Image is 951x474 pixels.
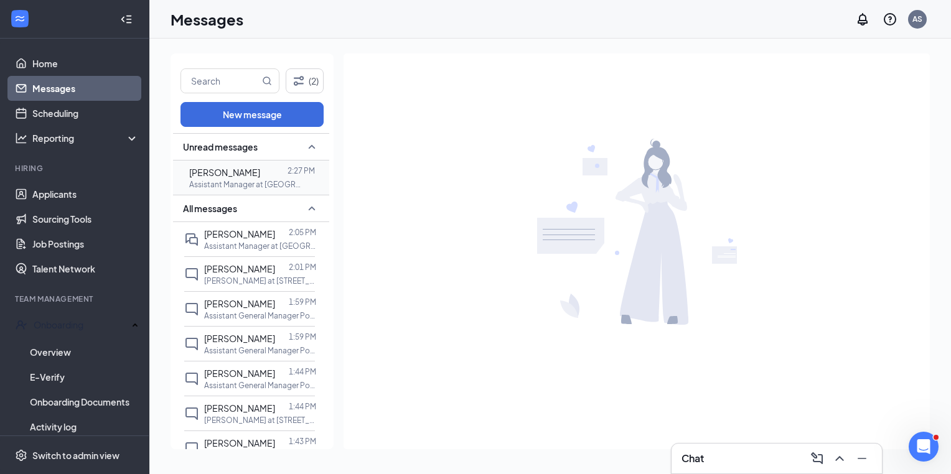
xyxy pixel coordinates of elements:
[171,9,243,30] h1: Messages
[30,365,139,389] a: E-Verify
[184,267,199,282] svg: ChatInactive
[184,441,199,456] svg: ChatInactive
[32,132,139,144] div: Reporting
[204,228,275,239] span: [PERSON_NAME]
[852,448,872,468] button: Minimize
[32,231,139,256] a: Job Postings
[832,451,847,466] svg: ChevronUp
[883,12,897,27] svg: QuestionInfo
[183,141,258,153] span: Unread messages
[204,402,275,414] span: [PERSON_NAME]
[289,227,316,238] p: 2:05 PM
[32,256,139,281] a: Talent Network
[304,201,319,216] svg: SmallChevronUp
[855,12,870,27] svg: Notifications
[34,318,128,331] div: Onboarding
[204,241,316,251] p: Assistant Manager at [GEOGRAPHIC_DATA], [GEOGRAPHIC_DATA]
[912,14,922,24] div: AS
[120,13,133,26] svg: Collapse
[189,167,260,178] span: [PERSON_NAME]
[32,51,139,76] a: Home
[184,371,199,386] svg: ChatInactive
[183,202,237,215] span: All messages
[189,179,301,190] p: Assistant Manager at [GEOGRAPHIC_DATA]
[15,318,27,331] svg: UserCheck
[15,294,136,304] div: Team Management
[32,182,139,207] a: Applicants
[204,368,275,379] span: [PERSON_NAME]
[682,452,704,465] h3: Chat
[204,298,275,309] span: [PERSON_NAME]
[181,69,260,93] input: Search
[15,163,136,174] div: Hiring
[32,76,139,101] a: Messages
[288,165,315,176] p: 2:27 PM
[289,297,316,307] p: 1:59 PM
[180,102,324,127] button: New message
[286,68,324,93] button: Filter (2)
[204,345,316,356] p: Assistant General Manager Position at [STREET_ADDRESS],
[262,76,272,86] svg: MagnifyingGlass
[807,448,827,468] button: ComposeMessage
[204,333,275,344] span: [PERSON_NAME]
[204,263,275,274] span: [PERSON_NAME]
[304,139,319,154] svg: SmallChevronUp
[204,415,316,425] p: [PERSON_NAME] at [STREET_ADDRESS],
[15,449,27,462] svg: Settings
[291,73,306,88] svg: Filter
[14,12,26,25] svg: WorkstreamLogo
[184,406,199,421] svg: ChatInactive
[289,436,316,447] p: 1:43 PM
[289,366,316,377] p: 1:44 PM
[30,414,139,439] a: Activity log
[32,207,139,231] a: Sourcing Tools
[204,437,275,448] span: [PERSON_NAME]
[204,310,316,321] p: Assistant General Manager Position at [STREET_ADDRESS],
[289,332,316,342] p: 1:59 PM
[830,448,850,468] button: ChevronUp
[184,302,199,317] svg: ChatInactive
[184,337,199,351] svg: ChatInactive
[855,451,869,466] svg: Minimize
[15,132,27,144] svg: Analysis
[909,432,939,462] iframe: Intercom live chat
[204,276,316,286] p: [PERSON_NAME] at [STREET_ADDRESS],
[30,340,139,365] a: Overview
[184,232,199,247] svg: DoubleChat
[810,451,825,466] svg: ComposeMessage
[30,389,139,414] a: Onboarding Documents
[289,262,316,272] p: 2:01 PM
[32,449,119,462] div: Switch to admin view
[289,401,316,412] p: 1:44 PM
[32,101,139,126] a: Scheduling
[204,380,316,391] p: Assistant General Manager Position at [STREET_ADDRESS],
